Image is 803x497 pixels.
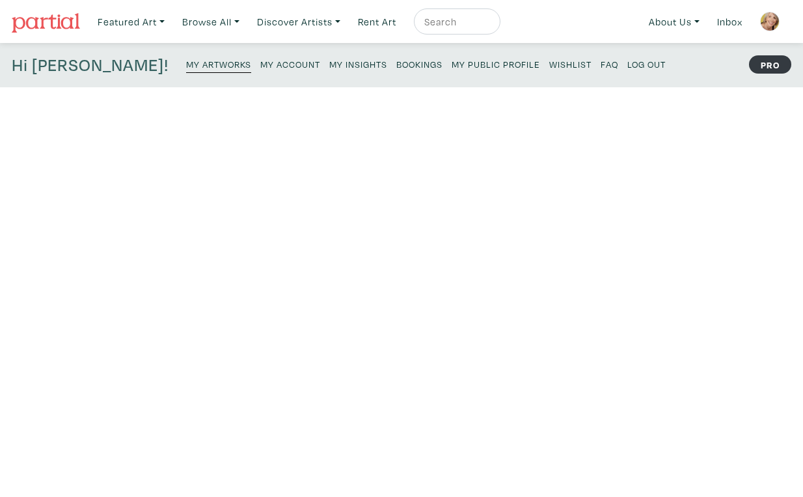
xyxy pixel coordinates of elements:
[260,58,320,70] small: My Account
[601,55,618,72] a: FAQ
[423,14,488,30] input: Search
[643,8,705,35] a: About Us
[352,8,402,35] a: Rent Art
[549,58,592,70] small: Wishlist
[749,55,791,74] strong: PRO
[12,55,169,76] h4: Hi [PERSON_NAME]!
[251,8,346,35] a: Discover Artists
[329,55,387,72] a: My Insights
[92,8,170,35] a: Featured Art
[329,58,387,70] small: My Insights
[396,55,442,72] a: Bookings
[627,55,666,72] a: Log Out
[711,8,748,35] a: Inbox
[260,55,320,72] a: My Account
[601,58,618,70] small: FAQ
[452,58,540,70] small: My Public Profile
[186,55,251,73] a: My Artworks
[627,58,666,70] small: Log Out
[760,12,780,31] img: phpThumb.php
[549,55,592,72] a: Wishlist
[396,58,442,70] small: Bookings
[176,8,245,35] a: Browse All
[452,55,540,72] a: My Public Profile
[186,58,251,70] small: My Artworks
